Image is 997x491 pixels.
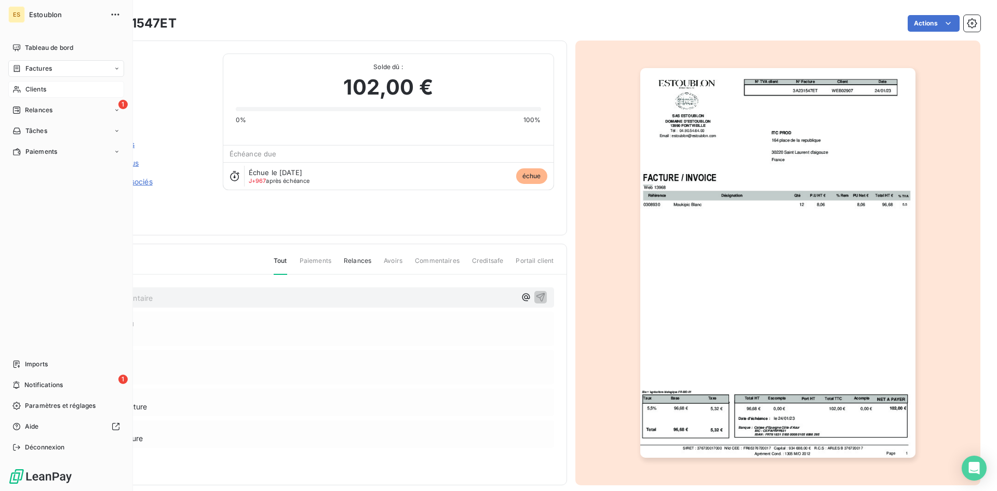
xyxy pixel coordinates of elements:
[236,62,541,72] span: Solde dû :
[415,256,460,274] span: Commentaires
[25,443,65,452] span: Déconnexion
[118,100,128,109] span: 1
[249,178,310,184] span: après échéance
[640,68,915,458] img: invoice_thumbnail
[962,456,987,481] div: Open Intercom Messenger
[249,177,266,184] span: J+967
[25,401,96,410] span: Paramètres et réglages
[25,64,52,73] span: Factures
[25,105,52,115] span: Relances
[118,375,128,384] span: 1
[25,360,48,369] span: Imports
[97,14,177,33] h3: 3A231547ET
[25,147,57,156] span: Paiements
[8,418,124,435] a: Aide
[230,150,277,158] span: Échéance due
[8,468,73,485] img: Logo LeanPay
[8,6,25,23] div: ES
[516,256,554,274] span: Portail client
[516,168,547,184] span: échue
[25,422,39,431] span: Aide
[523,115,541,125] span: 100%
[29,10,104,19] span: Estoublon
[25,85,46,94] span: Clients
[384,256,402,274] span: Avoirs
[343,72,433,103] span: 102,00 €
[300,256,331,274] span: Paiements
[274,256,287,275] span: Tout
[344,256,371,274] span: Relances
[249,168,302,177] span: Échue le [DATE]
[82,66,210,74] span: WEB02907
[472,256,504,274] span: Creditsafe
[24,380,63,390] span: Notifications
[25,126,47,136] span: Tâches
[908,15,960,32] button: Actions
[25,43,73,52] span: Tableau de bord
[236,115,246,125] span: 0%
